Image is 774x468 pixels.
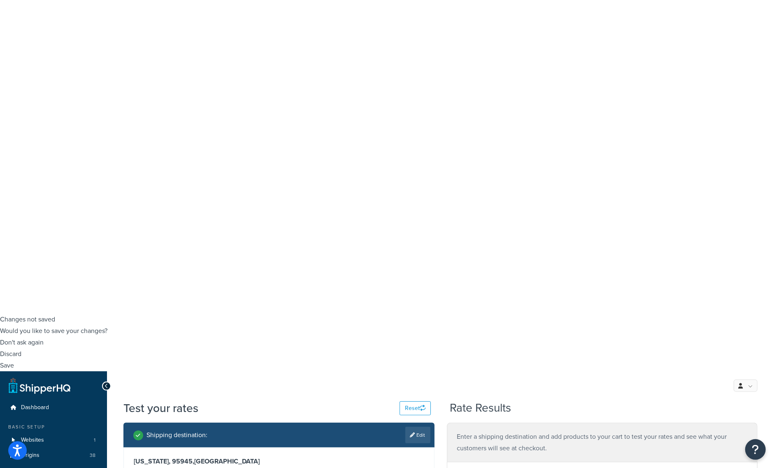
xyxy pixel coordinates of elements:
span: 1 [94,437,95,444]
h2: Shipping destination : [146,431,207,439]
h3: [US_STATE], 95945 , [GEOGRAPHIC_DATA] [134,457,424,466]
span: 38 [90,452,95,459]
span: Dashboard [21,404,49,411]
a: Dashboard [6,400,101,415]
span: Origins [21,452,40,459]
li: Websites [6,433,101,448]
span: Websites [21,437,44,444]
p: Enter a shipping destination and add products to your cart to test your rates and see what your c... [457,431,748,454]
div: Basic Setup [6,424,101,431]
a: Origins38 [6,448,101,463]
h2: Rate Results [450,402,511,414]
a: Websites1 [6,433,101,448]
li: Origins [6,448,101,463]
button: Open Resource Center [745,439,766,460]
a: Edit [405,427,430,443]
button: Reset [400,401,431,415]
h1: Test your rates [123,400,198,416]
